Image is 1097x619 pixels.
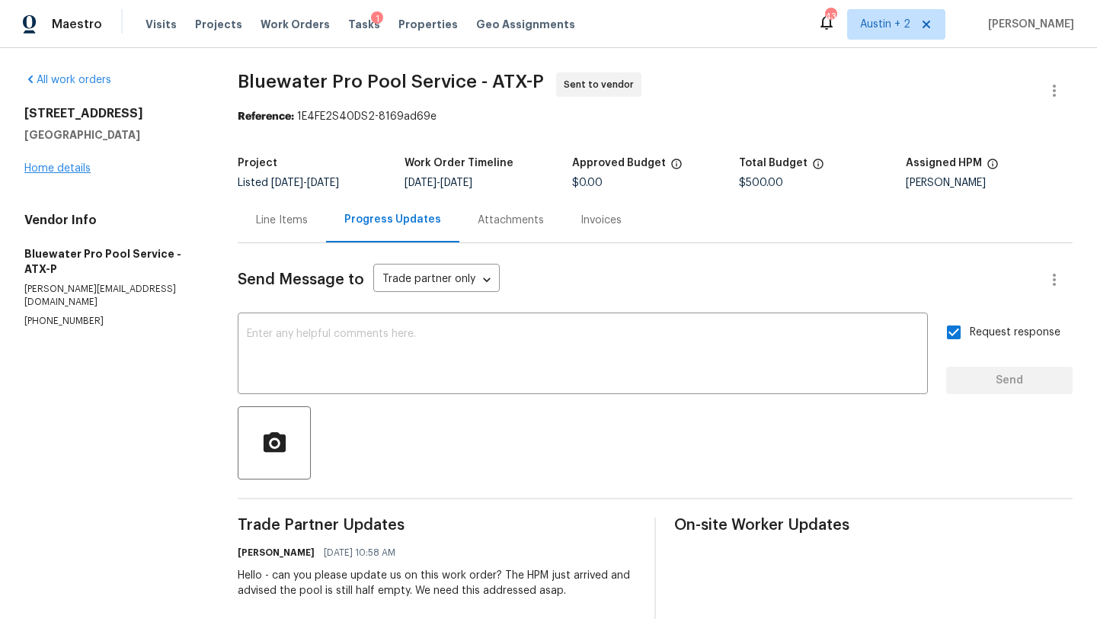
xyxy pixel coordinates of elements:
div: Hello - can you please update us on this work order? The HPM just arrived and advised the pool is... [238,568,636,598]
span: Listed [238,178,339,188]
span: On-site Worker Updates [674,518,1073,533]
h6: [PERSON_NAME] [238,545,315,560]
span: $0.00 [572,178,603,188]
h4: Vendor Info [24,213,201,228]
span: The total cost of line items that have been proposed by Opendoor. This sum includes line items th... [812,158,824,178]
div: 43 [825,9,836,24]
h5: Approved Budget [572,158,666,168]
span: [DATE] [271,178,303,188]
span: Properties [398,17,458,32]
span: Projects [195,17,242,32]
h5: Work Order Timeline [405,158,513,168]
span: Austin + 2 [860,17,910,32]
div: 1E4FE2S40DS2-8169ad69e [238,109,1073,124]
span: [DATE] 10:58 AM [324,545,395,560]
div: 1 [371,11,383,27]
b: Reference: [238,111,294,122]
span: The total cost of line items that have been approved by both Opendoor and the Trade Partner. This... [670,158,683,178]
span: [DATE] [440,178,472,188]
h5: Assigned HPM [906,158,982,168]
h2: [STREET_ADDRESS] [24,106,201,121]
span: Tasks [348,19,380,30]
h5: Project [238,158,277,168]
span: Geo Assignments [476,17,575,32]
h5: Total Budget [739,158,808,168]
span: The hpm assigned to this work order. [987,158,999,178]
span: Trade Partner Updates [238,518,636,533]
a: Home details [24,163,91,174]
h5: [GEOGRAPHIC_DATA] [24,127,201,143]
span: - [271,178,339,188]
span: Send Message to [238,272,364,287]
span: Request response [970,325,1060,341]
span: Sent to vendor [564,77,640,92]
span: - [405,178,472,188]
span: Bluewater Pro Pool Service - ATX-P [238,72,544,91]
div: Line Items [256,213,308,228]
div: Progress Updates [344,212,441,227]
span: [DATE] [405,178,437,188]
div: [PERSON_NAME] [906,178,1073,188]
span: Work Orders [261,17,330,32]
a: All work orders [24,75,111,85]
p: [PERSON_NAME][EMAIL_ADDRESS][DOMAIN_NAME] [24,283,201,309]
div: Invoices [580,213,622,228]
p: [PHONE_NUMBER] [24,315,201,328]
span: Visits [146,17,177,32]
span: [DATE] [307,178,339,188]
div: Trade partner only [373,268,500,293]
span: $500.00 [739,178,783,188]
div: Attachments [478,213,544,228]
h5: Bluewater Pro Pool Service - ATX-P [24,246,201,277]
span: [PERSON_NAME] [982,17,1074,32]
span: Maestro [52,17,102,32]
